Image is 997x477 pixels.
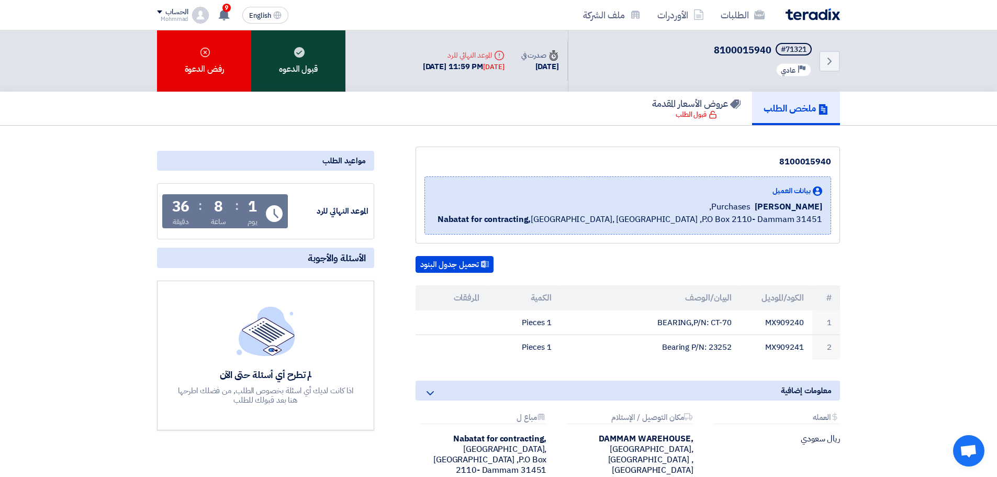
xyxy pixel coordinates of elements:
a: الأوردرات [649,3,712,27]
div: : [198,196,202,215]
div: [GEOGRAPHIC_DATA], [GEOGRAPHIC_DATA] ,P.O Box 2110- Dammam 31451 [416,434,546,475]
span: 8100015940 [714,43,771,57]
span: [GEOGRAPHIC_DATA], [GEOGRAPHIC_DATA] ,P.O Box 2110- Dammam 31451 [438,213,822,226]
div: قبول الطلب [676,109,717,120]
span: [PERSON_NAME] [755,201,822,213]
b: Nabatat for contracting, [453,432,547,445]
div: 8 [214,199,223,214]
button: تحميل جدول البنود [416,256,494,273]
div: [DATE] [521,61,559,73]
button: English [242,7,288,24]
div: Mohmmad [157,16,188,22]
td: BEARING,P/N: CT-70 [560,310,741,335]
div: : [235,196,239,215]
span: الأسئلة والأجوبة [308,252,366,264]
td: MX909241 [740,335,812,360]
td: 2 [812,335,840,360]
img: Teradix logo [786,8,840,20]
div: 1 [248,199,257,214]
td: MX909240 [740,310,812,335]
span: عادي [781,65,796,75]
div: مباع ل [420,413,546,424]
div: ساعة [211,216,226,227]
th: المرفقات [416,285,488,310]
span: Purchases, [709,201,750,213]
a: عروض الأسعار المقدمة قبول الطلب [641,92,752,125]
div: يوم [248,216,257,227]
th: الكمية [488,285,560,310]
div: الحساب [165,8,188,17]
div: صدرت في [521,50,559,61]
span: معلومات إضافية [781,385,832,396]
b: Nabatat for contracting, [438,213,531,226]
div: لم تطرح أي أسئلة حتى الآن [177,369,355,381]
div: مكان التوصيل / الإستلام [566,413,693,424]
div: العمله [713,413,840,424]
div: ريال سعودي [709,434,840,444]
span: بيانات العميل [772,185,811,196]
td: 1 Pieces [488,310,560,335]
div: دردشة مفتوحة [953,435,984,467]
b: DAMMAM WAREHOUSE, [599,432,693,445]
div: رفض الدعوة [157,30,251,92]
span: 9 [222,4,231,12]
img: empty_state_list.svg [237,306,295,356]
th: البيان/الوصف [560,285,741,310]
td: Bearing P/N: 23252 [560,335,741,360]
a: ملف الشركة [575,3,649,27]
div: [DATE] 11:59 PM [423,61,505,73]
td: 1 [812,310,840,335]
div: اذا كانت لديك أي اسئلة بخصوص الطلب, من فضلك اطرحها هنا بعد قبولك للطلب [177,386,355,405]
th: # [812,285,840,310]
div: 8100015940 [424,156,831,168]
th: الكود/الموديل [740,285,812,310]
div: [GEOGRAPHIC_DATA], [GEOGRAPHIC_DATA] ,[GEOGRAPHIC_DATA] [562,434,693,475]
a: ملخص الطلب [752,92,840,125]
div: [DATE] [483,62,504,72]
div: 36 [172,199,190,214]
h5: 8100015940 [714,43,814,58]
div: الموعد النهائي للرد [423,50,505,61]
a: الطلبات [712,3,773,27]
h5: ملخص الطلب [764,102,828,114]
img: profile_test.png [192,7,209,24]
div: دقيقة [173,216,189,227]
h5: عروض الأسعار المقدمة [652,97,741,109]
div: #71321 [781,46,806,53]
div: مواعيد الطلب [157,151,374,171]
span: English [249,12,271,19]
div: قبول الدعوه [251,30,345,92]
div: الموعد النهائي للرد [290,205,368,217]
td: 1 Pieces [488,335,560,360]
